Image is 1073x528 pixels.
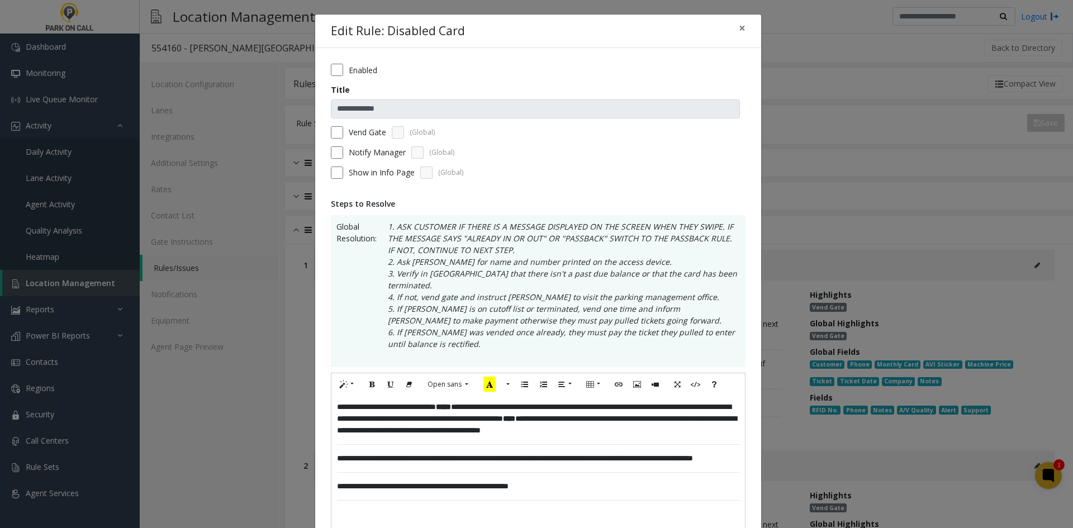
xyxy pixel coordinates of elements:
[349,167,415,178] span: Show in Info Page
[421,376,474,393] button: Font Family
[381,376,400,393] button: Underline (CTRL+U)
[731,15,753,42] button: Close
[705,376,724,393] button: Help
[349,146,406,158] label: Notify Manager
[686,376,705,393] button: Code View
[428,379,462,389] span: Open sans
[349,126,386,138] label: Vend Gate
[349,64,377,76] label: Enabled
[377,221,740,361] p: 1. ASK CUSTOMER IF THERE IS A MESSAGE DISPLAYED ON THE SCREEN WHEN THEY SWIPE. IF THE MESSAGE SAY...
[501,376,512,393] button: More Color
[609,376,628,393] button: Link (CTRL+K)
[628,376,647,393] button: Picture
[429,148,454,158] span: (Global)
[334,376,360,393] button: Style
[534,376,553,393] button: Ordered list (CTRL+SHIFT+NUM8)
[477,376,502,393] button: Recent Color
[438,168,463,178] span: (Global)
[668,376,687,393] button: Full Screen
[331,22,465,40] h4: Edit Rule: Disabled Card
[331,198,746,210] div: Steps to Resolve
[331,84,350,96] label: Title
[410,127,435,137] span: (Global)
[646,376,665,393] button: Video
[400,376,419,393] button: Remove Font Style (CTRL+\)
[363,376,382,393] button: Bold (CTRL+B)
[739,20,746,36] span: ×
[581,376,606,393] button: Table
[336,221,377,361] span: Global Resolution:
[515,376,534,393] button: Unordered list (CTRL+SHIFT+NUM7)
[552,376,578,393] button: Paragraph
